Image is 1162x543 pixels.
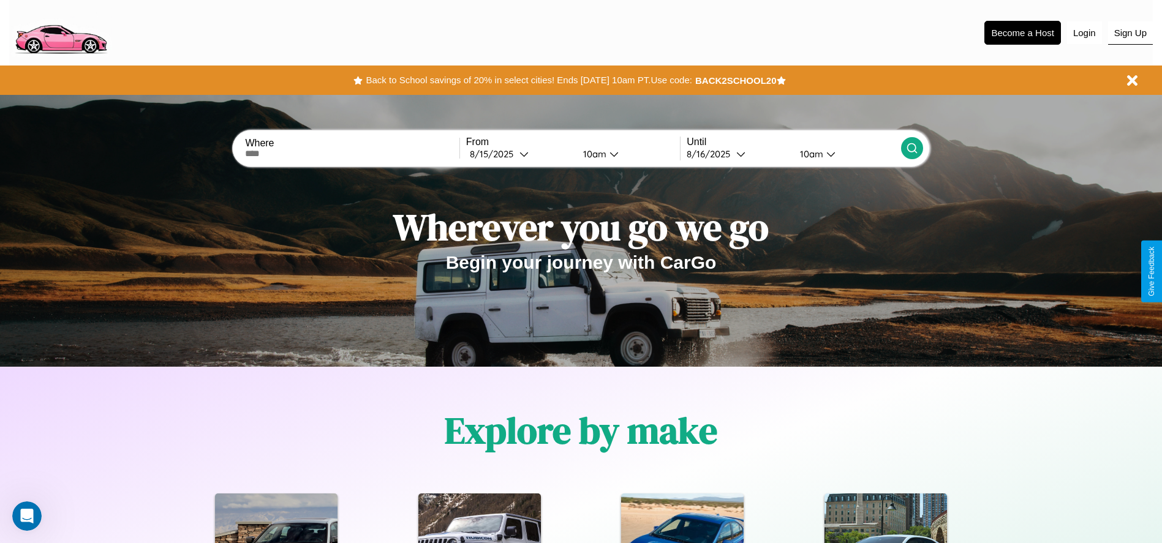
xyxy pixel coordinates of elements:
button: 8/15/2025 [466,148,573,160]
label: From [466,137,680,148]
img: logo [9,6,112,57]
button: 10am [790,148,901,160]
button: 10am [573,148,681,160]
button: Login [1067,21,1102,44]
button: Back to School savings of 20% in select cities! Ends [DATE] 10am PT.Use code: [363,72,695,89]
div: 8 / 16 / 2025 [687,148,736,160]
iframe: Intercom live chat [12,501,42,531]
b: BACK2SCHOOL20 [695,75,777,86]
button: Become a Host [984,21,1061,45]
div: 8 / 15 / 2025 [470,148,519,160]
label: Until [687,137,900,148]
div: 10am [794,148,826,160]
button: Sign Up [1108,21,1153,45]
div: Give Feedback [1147,247,1156,296]
h1: Explore by make [445,405,717,455]
label: Where [245,138,459,149]
div: 10am [577,148,609,160]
